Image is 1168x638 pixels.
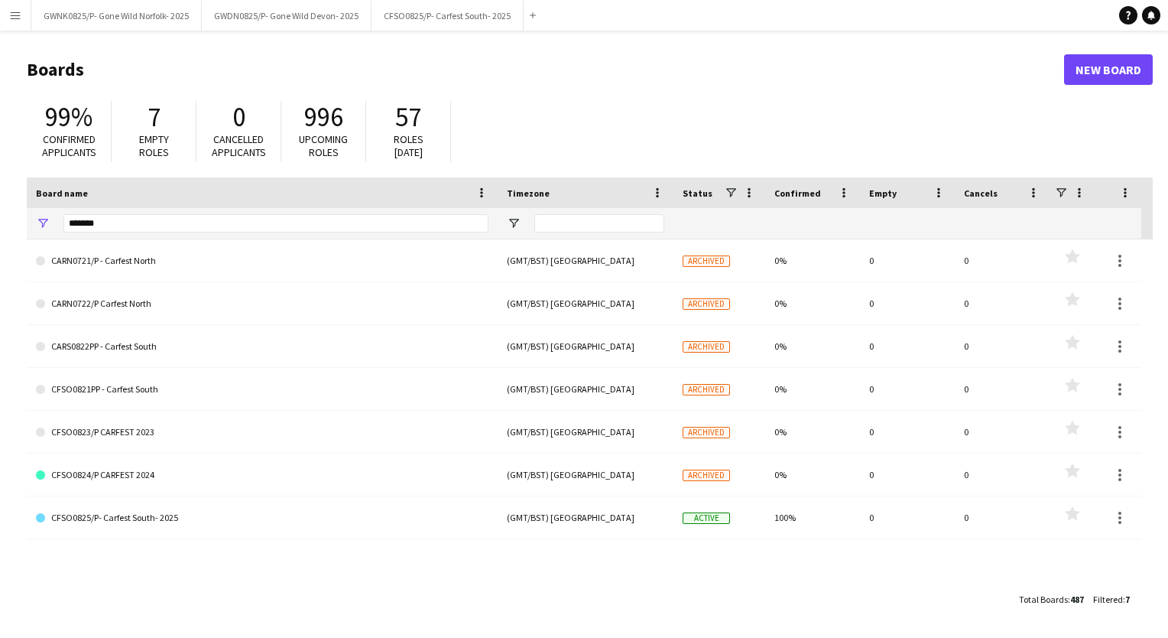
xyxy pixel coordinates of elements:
span: Archived [683,470,730,481]
div: 0% [765,325,860,367]
span: Cancelled applicants [212,132,266,159]
h1: Boards [27,58,1064,81]
input: Board name Filter Input [63,214,488,233]
div: 0% [765,454,860,496]
span: Confirmed [774,187,821,199]
a: CARS0822PP - Carfest South [36,325,488,368]
div: 0 [860,368,955,410]
a: CFSO0825/P- Carfest South- 2025 [36,496,488,539]
span: Archived [683,256,730,267]
div: 0 [955,325,1050,367]
div: (GMT/BST) [GEOGRAPHIC_DATA] [498,496,673,539]
span: Archived [683,384,730,395]
div: 0 [955,496,1050,539]
div: 0 [860,325,955,367]
button: GWNK0825/P- Gone Wild Norfolk- 2025 [31,1,202,31]
span: Upcoming roles [299,132,348,159]
button: CFSO0825/P- Carfest South- 2025 [371,1,524,31]
span: Total Boards [1019,594,1068,605]
span: 996 [304,100,343,134]
div: (GMT/BST) [GEOGRAPHIC_DATA] [498,411,673,453]
span: Status [683,187,712,199]
div: 0% [765,239,860,282]
div: (GMT/BST) [GEOGRAPHIC_DATA] [498,325,673,367]
span: Cancels [964,187,998,199]
div: 0% [765,368,860,410]
div: 0 [860,411,955,453]
span: Timezone [507,187,550,199]
div: (GMT/BST) [GEOGRAPHIC_DATA] [498,454,673,496]
span: Filtered [1093,594,1123,605]
div: (GMT/BST) [GEOGRAPHIC_DATA] [498,282,673,324]
div: : [1019,584,1084,614]
div: (GMT/BST) [GEOGRAPHIC_DATA] [498,239,673,282]
div: (GMT/BST) [GEOGRAPHIC_DATA] [498,368,673,410]
a: CARN0721/P - Carfest North [36,239,488,282]
span: Active [683,513,730,524]
span: 487 [1070,594,1084,605]
button: Open Filter Menu [507,216,521,230]
div: 0 [860,282,955,324]
span: 7 [148,100,161,134]
span: 7 [1125,594,1130,605]
div: 0 [860,239,955,282]
button: Open Filter Menu [36,216,50,230]
a: CFSO0824/P CARFEST 2024 [36,454,488,496]
span: Archived [683,341,730,353]
div: 100% [765,496,860,539]
div: 0% [765,282,860,324]
span: Board name [36,187,88,199]
span: 0 [232,100,245,134]
button: GWDN0825/P- Gone Wild Devon- 2025 [202,1,371,31]
span: 57 [395,100,421,134]
a: CFSO0821PP - Carfest South [36,368,488,411]
a: New Board [1064,54,1153,85]
div: 0 [955,282,1050,324]
span: Roles [DATE] [394,132,423,159]
div: 0 [860,496,955,539]
div: 0 [955,239,1050,282]
span: Archived [683,427,730,438]
div: 0 [955,411,1050,453]
span: Empty roles [139,132,169,159]
span: Empty [869,187,897,199]
div: 0 [955,454,1050,496]
span: Confirmed applicants [42,132,96,159]
a: CFSO0823/P CARFEST 2023 [36,411,488,454]
div: 0 [955,368,1050,410]
div: 0 [860,454,955,496]
input: Timezone Filter Input [534,214,664,233]
div: : [1093,584,1130,614]
span: Archived [683,298,730,310]
a: CARN0722/P Carfest North [36,282,488,325]
span: 99% [45,100,92,134]
div: 0% [765,411,860,453]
